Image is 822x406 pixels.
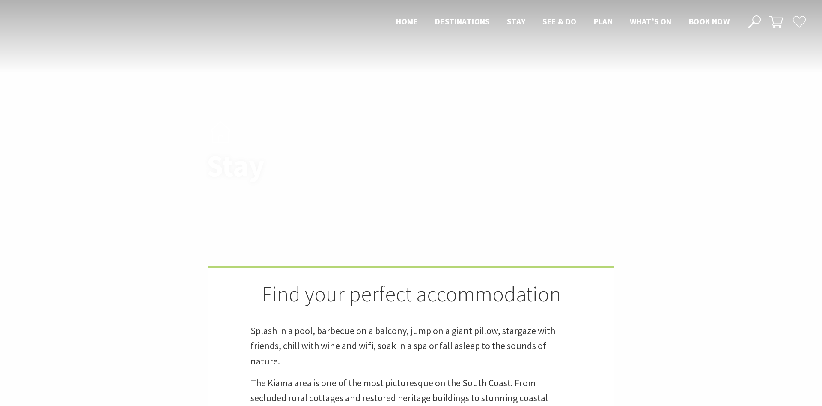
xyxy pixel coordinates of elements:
nav: Main Menu [387,15,738,29]
h1: Stay [207,150,449,183]
span: Home [396,16,418,27]
span: Stay [507,16,526,27]
span: Book now [689,16,730,27]
h2: Find your perfect accommodation [250,281,572,310]
span: What’s On [630,16,672,27]
span: See & Do [542,16,576,27]
span: Plan [594,16,613,27]
span: Destinations [435,16,490,27]
p: Splash in a pool, barbecue on a balcony, jump on a giant pillow, stargaze with friends, chill wit... [250,323,572,369]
